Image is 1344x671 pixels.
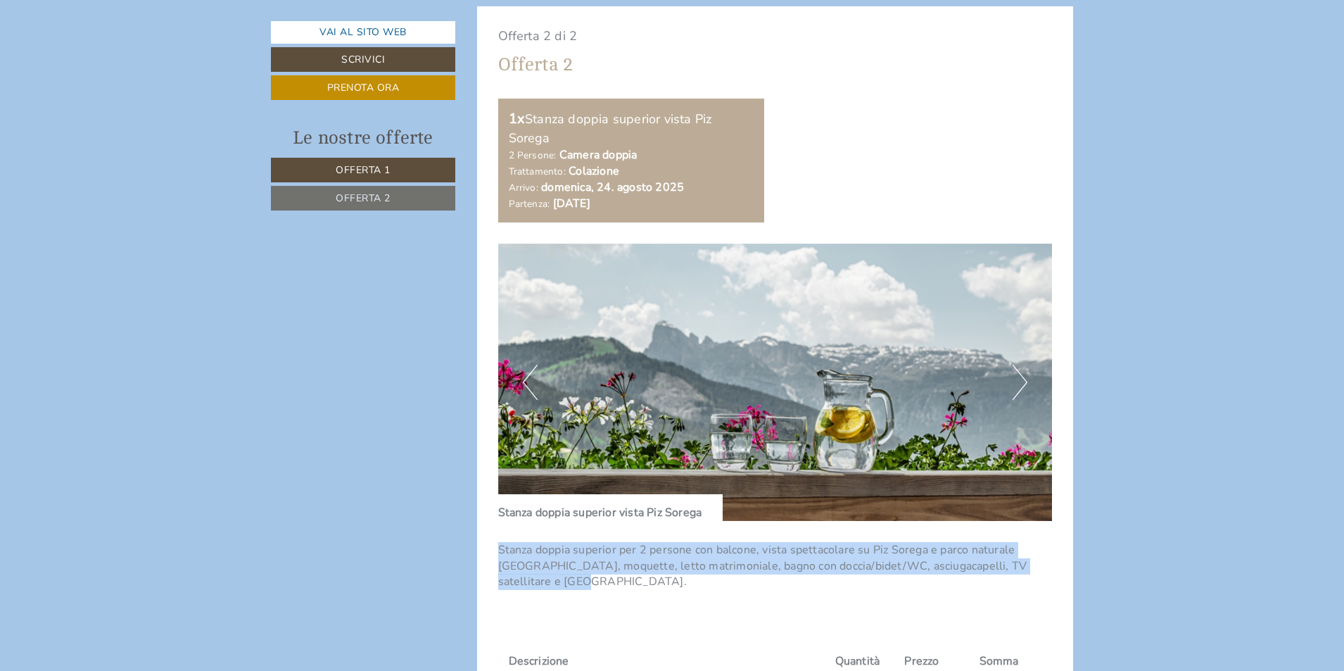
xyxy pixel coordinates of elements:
a: Scrivici [271,47,455,72]
b: 1x [509,109,525,128]
img: image [498,244,1053,521]
b: domenica, 24. agosto 2025 [541,180,684,195]
button: Invia [483,371,555,396]
button: Previous [523,365,538,400]
div: Stanza doppia superior vista Piz Sorega [509,109,754,147]
div: Offerta 2 [498,51,573,77]
button: Next [1013,365,1027,400]
div: Stanza doppia superior vista Piz Sorega [498,494,723,521]
small: Partenza: [509,197,550,211]
b: Camera doppia [559,147,638,163]
span: Offerta 2 [336,192,391,205]
div: Hotel Ciasa Rü Blanch - Authentic view [21,41,218,52]
div: Le nostre offerte [271,125,455,151]
div: giovedì [246,11,308,35]
span: Offerta 2 di 2 [498,27,578,44]
small: 11:31 [21,68,218,78]
b: Colazione [569,163,619,179]
b: [DATE] [553,196,590,211]
small: 2 Persone: [509,149,557,162]
p: Stanza doppia superior per 2 persone con balcone, vista spettacolare su Piz Sorega e parco natura... [498,542,1053,591]
small: Arrivo: [509,181,538,194]
a: Prenota ora [271,75,455,100]
small: Trattamento: [509,165,566,178]
a: Vai al sito web [271,21,455,44]
div: Buon giorno, come possiamo aiutarla? [11,38,225,81]
span: Offerta 1 [336,163,391,177]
